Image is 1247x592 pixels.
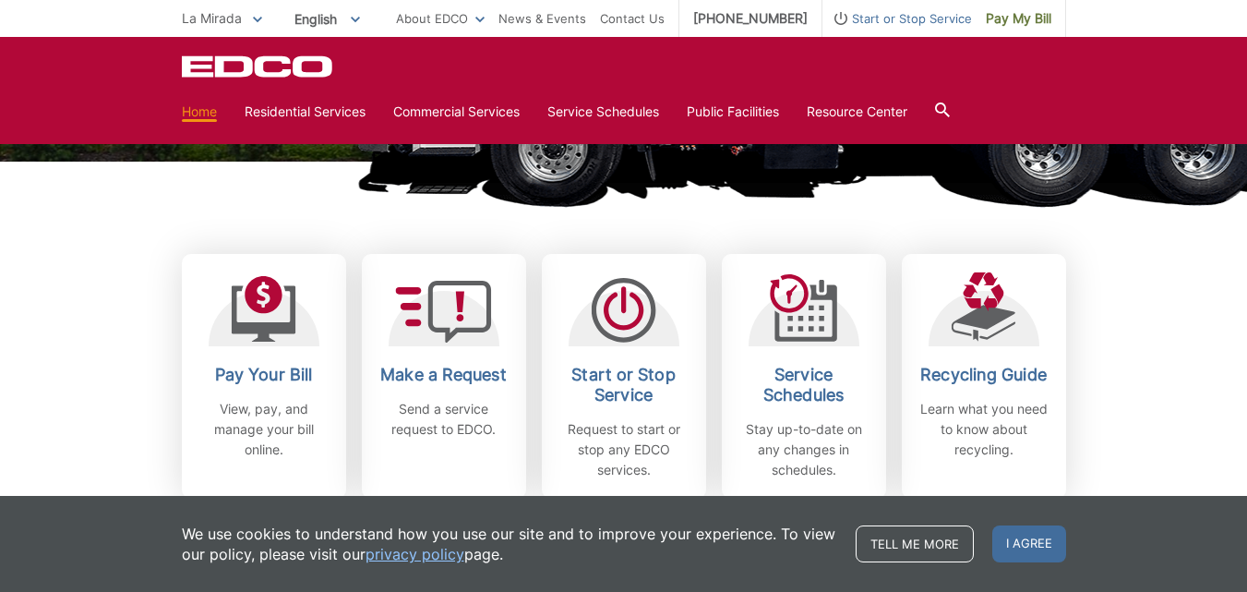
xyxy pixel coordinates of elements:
span: Pay My Bill [986,8,1051,29]
a: Commercial Services [393,102,520,122]
a: News & Events [498,8,586,29]
a: EDCD logo. Return to the homepage. [182,55,335,78]
a: Public Facilities [687,102,779,122]
a: privacy policy [366,544,464,564]
a: Service Schedules Stay up-to-date on any changes in schedules. [722,254,886,499]
a: About EDCO [396,8,485,29]
h2: Pay Your Bill [196,365,332,385]
a: Contact Us [600,8,665,29]
a: Home [182,102,217,122]
a: Resource Center [807,102,907,122]
a: Recycling Guide Learn what you need to know about recycling. [902,254,1066,499]
p: Send a service request to EDCO. [376,399,512,440]
h2: Start or Stop Service [556,365,692,405]
a: Pay Your Bill View, pay, and manage your bill online. [182,254,346,499]
p: We use cookies to understand how you use our site and to improve your experience. To view our pol... [182,524,837,564]
p: View, pay, and manage your bill online. [196,399,332,460]
a: Tell me more [856,526,974,562]
a: Service Schedules [547,102,659,122]
a: Make a Request Send a service request to EDCO. [362,254,526,499]
p: Stay up-to-date on any changes in schedules. [736,419,872,480]
h2: Service Schedules [736,365,872,405]
p: Learn what you need to know about recycling. [916,399,1052,460]
a: Residential Services [245,102,366,122]
span: English [281,4,374,34]
h2: Make a Request [376,365,512,385]
p: Request to start or stop any EDCO services. [556,419,692,480]
h2: Recycling Guide [916,365,1052,385]
span: La Mirada [182,10,242,26]
span: I agree [992,526,1066,562]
